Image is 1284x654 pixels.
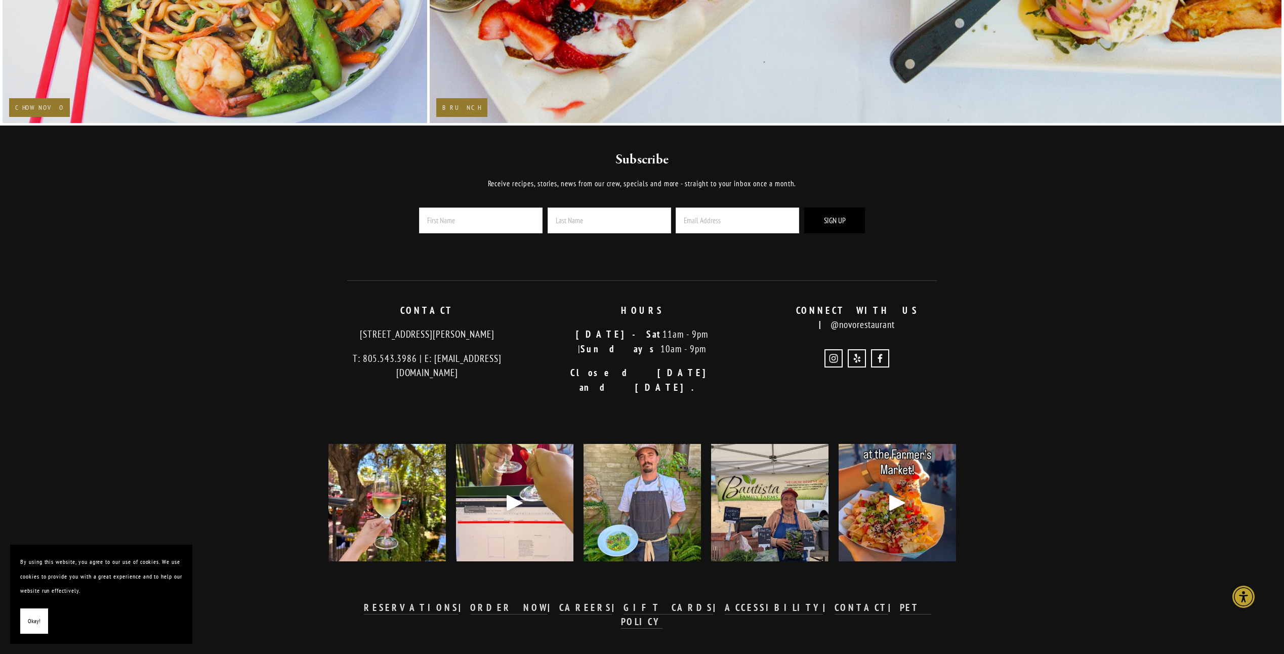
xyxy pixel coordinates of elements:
a: CAREERS [559,601,612,615]
h2: Subscribe [391,151,893,169]
h2: Brunch [442,104,481,111]
strong: [DATE]-Sat [576,328,662,340]
h2: Chow Novo [15,104,64,111]
a: ACCESSIBILITY [725,601,823,615]
strong: GIFT CARDS [624,601,714,614]
p: T: 805.543.3986 | E: [EMAIL_ADDRESS][DOMAIN_NAME] [328,351,526,380]
strong: | [548,601,559,614]
p: 11am - 9pm | 10am - 9pm [543,327,741,356]
a: Instagram [824,349,843,367]
section: Cookie banner [10,545,192,644]
strong: | [459,601,470,614]
div: Play [503,490,527,515]
a: RESERVATIONS [364,601,458,615]
strong: ORDER NOW [470,601,548,614]
span: Okay! [28,614,40,629]
img: Our featured white wine, Lubanzi Chenin Blanc, is as vibrant as its story: born from adventure an... [328,429,446,576]
strong: RESERVATIONS [364,601,458,614]
p: By using this website, you agree to our use of cookies. We use cookies to provide you with a grea... [20,555,182,598]
input: Email Address [676,208,799,233]
strong: Sundays [581,343,660,355]
strong: CONNECT WITH US | [796,304,929,331]
input: Last Name [548,208,671,233]
span: Sign Up [824,216,846,225]
img: Chef Michael was presented with a challenge when creating a vegan dish for our summer dinner menu... [584,429,701,576]
strong: CONTACT [835,601,888,614]
a: ORDER NOW [470,601,548,615]
button: Okay! [20,608,48,634]
strong: | [713,601,725,614]
strong: CONTACT [400,304,454,316]
strong: Closed [DATE] and [DATE]. [570,366,724,393]
input: First Name [419,208,543,233]
strong: | [612,601,624,614]
button: Sign Up [804,208,865,233]
p: @novorestaurant [758,303,956,332]
strong: ACCESSIBILITY [725,601,823,614]
a: GIFT CARDS [624,601,714,615]
div: Accessibility Menu [1232,586,1255,608]
p: Receive recipes, stories, news from our crew, specials and more - straight to your inbox once a m... [391,178,893,190]
a: Yelp [848,349,866,367]
strong: HOURS [621,304,664,316]
strong: | [888,601,900,614]
div: Play [885,490,909,515]
strong: CAREERS [559,601,612,614]
a: CONTACT [835,601,888,615]
a: Novo Restaurant and Lounge [871,349,889,367]
strong: | [823,601,835,614]
p: [STREET_ADDRESS][PERSON_NAME] [328,327,526,342]
img: We're so grateful for the incredible farmers at @bautistafamilyfarms and all of their hard work. 🥕 [691,444,847,561]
